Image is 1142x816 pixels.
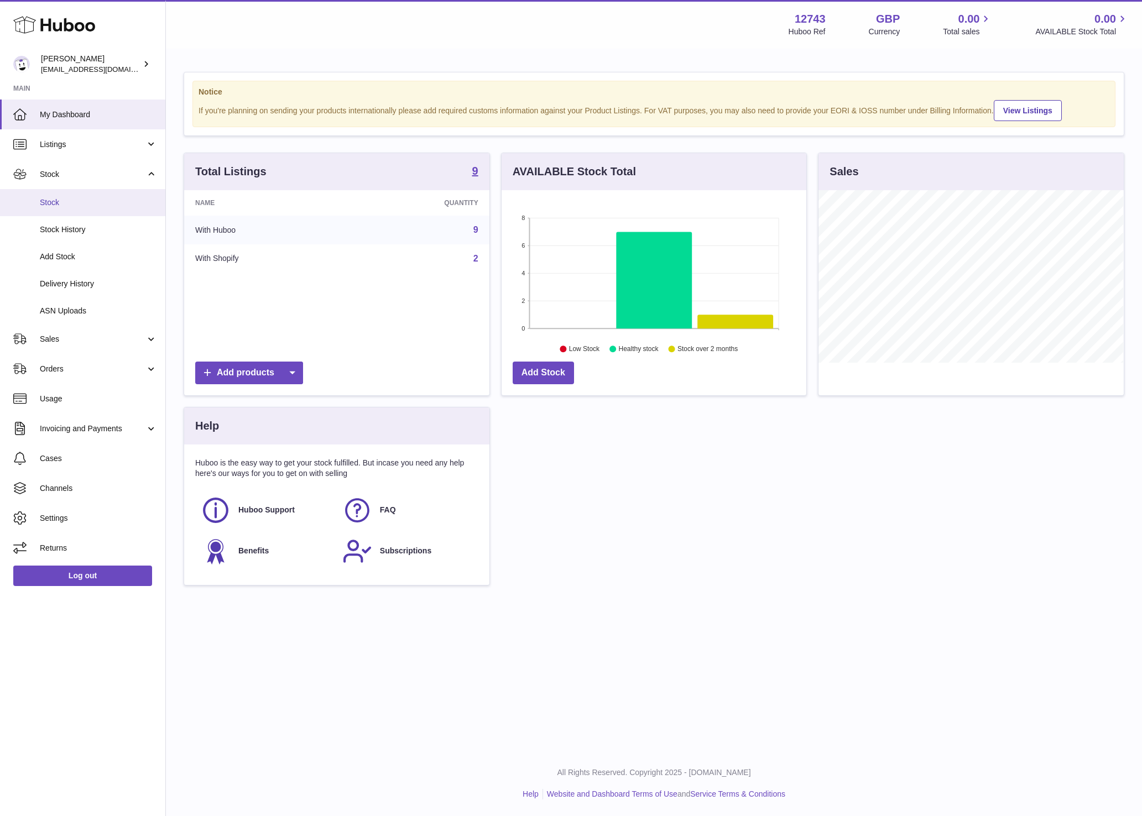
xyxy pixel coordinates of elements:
[40,334,145,344] span: Sales
[522,270,525,276] text: 4
[473,225,478,234] a: 9
[943,27,992,37] span: Total sales
[40,109,157,120] span: My Dashboard
[1035,27,1129,37] span: AVAILABLE Stock Total
[869,27,900,37] div: Currency
[201,536,331,566] a: Benefits
[41,65,163,74] span: [EMAIL_ADDRESS][DOMAIN_NAME]
[13,566,152,585] a: Log out
[472,165,478,176] strong: 9
[40,364,145,374] span: Orders
[994,100,1062,121] a: View Listings
[195,164,267,179] h3: Total Listings
[472,165,478,179] a: 9
[13,56,30,72] img: al@vital-drinks.co.uk
[238,505,295,515] span: Huboo Support
[789,27,826,37] div: Huboo Ref
[40,483,157,494] span: Channels
[40,306,157,316] span: ASN Uploads
[40,453,157,464] span: Cases
[40,169,145,180] span: Stock
[40,543,157,553] span: Returns
[522,215,525,221] text: 8
[40,279,157,289] span: Delivery History
[513,362,574,384] a: Add Stock
[943,12,992,37] a: 0.00 Total sales
[40,513,157,524] span: Settings
[348,190,489,216] th: Quantity
[40,394,157,404] span: Usage
[342,495,473,525] a: FAQ
[618,346,659,353] text: Healthy stock
[677,346,738,353] text: Stock over 2 months
[547,789,677,798] a: Website and Dashboard Terms of Use
[523,789,539,798] a: Help
[199,87,1109,97] strong: Notice
[690,789,785,798] a: Service Terms & Conditions
[522,242,525,249] text: 6
[1035,12,1129,37] a: 0.00 AVAILABLE Stock Total
[380,505,396,515] span: FAQ
[473,254,478,263] a: 2
[40,224,157,235] span: Stock History
[40,252,157,262] span: Add Stock
[199,98,1109,121] div: If you're planning on sending your products internationally please add required customs informati...
[40,139,145,150] span: Listings
[184,244,348,273] td: With Shopify
[876,12,900,27] strong: GBP
[543,789,785,799] li: and
[195,362,303,384] a: Add products
[830,164,858,179] h3: Sales
[1094,12,1116,27] span: 0.00
[184,216,348,244] td: With Huboo
[342,536,473,566] a: Subscriptions
[40,197,157,208] span: Stock
[195,419,219,433] h3: Help
[522,297,525,304] text: 2
[40,423,145,434] span: Invoicing and Payments
[195,458,478,479] p: Huboo is the easy way to get your stock fulfilled. But incase you need any help here's our ways f...
[238,546,269,556] span: Benefits
[958,12,980,27] span: 0.00
[569,346,600,353] text: Low Stock
[201,495,331,525] a: Huboo Support
[795,12,826,27] strong: 12743
[513,164,636,179] h3: AVAILABLE Stock Total
[41,54,140,75] div: [PERSON_NAME]
[175,767,1133,778] p: All Rights Reserved. Copyright 2025 - [DOMAIN_NAME]
[380,546,431,556] span: Subscriptions
[522,325,525,332] text: 0
[184,190,348,216] th: Name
